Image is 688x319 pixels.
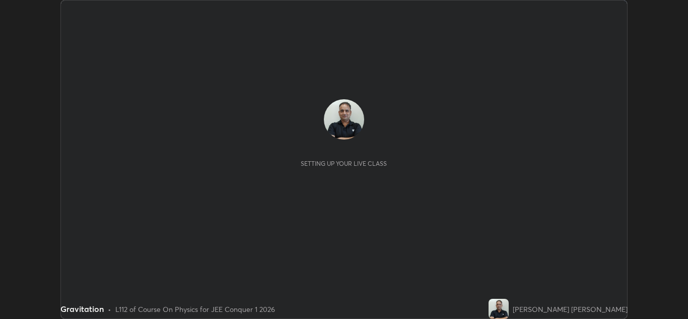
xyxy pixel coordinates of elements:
[115,304,275,314] div: L112 of Course On Physics for JEE Conquer 1 2026
[301,160,387,167] div: Setting up your live class
[513,304,628,314] div: [PERSON_NAME] [PERSON_NAME]
[489,299,509,319] img: 3a59e42194ec479db318b30fb47d773a.jpg
[108,304,111,314] div: •
[324,99,364,140] img: 3a59e42194ec479db318b30fb47d773a.jpg
[60,303,104,315] div: Gravitation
